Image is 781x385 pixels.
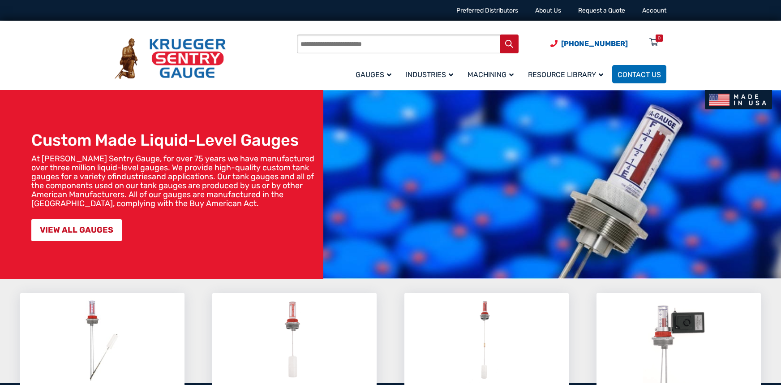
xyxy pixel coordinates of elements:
span: Gauges [356,70,391,79]
a: Preferred Distributors [456,7,518,14]
span: [PHONE_NUMBER] [561,39,628,48]
span: Machining [468,70,514,79]
a: VIEW ALL GAUGES [31,219,122,241]
a: About Us [535,7,561,14]
span: Contact Us [618,70,661,79]
a: Industries [400,64,462,85]
p: At [PERSON_NAME] Sentry Gauge, for over 75 years we have manufactured over three million liquid-l... [31,154,319,208]
img: Overfill Alert Gauges [275,298,314,383]
h1: Custom Made Liquid-Level Gauges [31,130,319,150]
span: Industries [406,70,453,79]
img: Krueger Sentry Gauge [115,38,226,79]
a: Phone Number (920) 434-8860 [550,38,628,49]
img: Tank Gauge Accessories [643,298,715,383]
a: Account [642,7,666,14]
img: Leak Detection Gauges [469,298,504,383]
a: industries [116,172,152,182]
a: Contact Us [612,65,666,83]
img: Liquid Level Gauges [78,298,126,383]
a: Machining [462,64,523,85]
span: Resource Library [528,70,603,79]
a: Resource Library [523,64,612,85]
img: Made In USA [705,90,772,109]
img: bg_hero_bannerksentry [323,90,781,279]
div: 0 [658,35,661,42]
a: Gauges [350,64,400,85]
a: Request a Quote [578,7,625,14]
